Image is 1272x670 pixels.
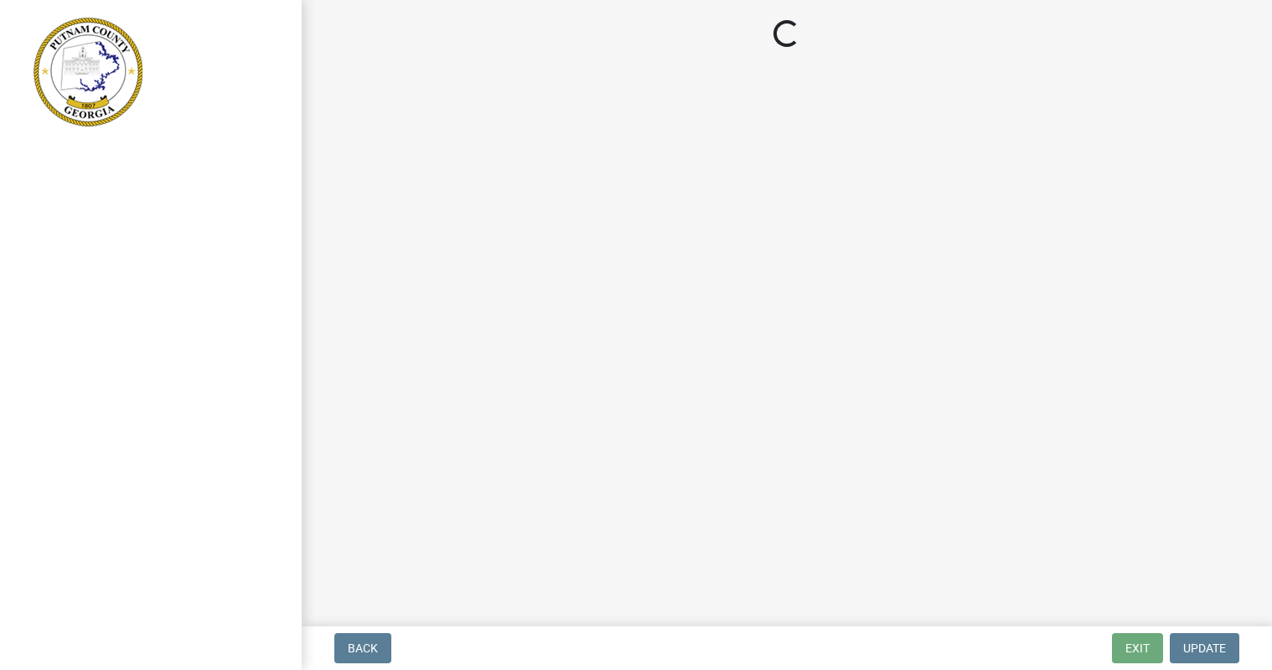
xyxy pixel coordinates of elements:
[1112,633,1163,663] button: Exit
[34,18,142,127] img: Putnam County, Georgia
[1170,633,1239,663] button: Update
[1183,641,1226,655] span: Update
[334,633,391,663] button: Back
[348,641,378,655] span: Back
